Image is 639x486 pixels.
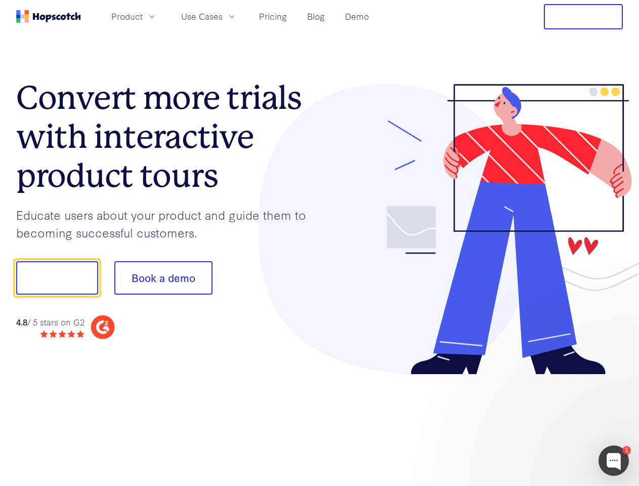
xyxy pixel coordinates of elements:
a: Pricing [255,8,291,25]
span: Use Cases [181,10,223,23]
h1: Convert more trials with interactive product tours [16,78,320,195]
a: Home [16,10,81,23]
button: Product [105,8,163,25]
span: Product [111,10,143,23]
div: 1 [622,446,631,455]
div: / 5 stars on G2 [16,316,84,329]
button: Book a demo [114,261,212,295]
a: Demo [341,8,373,25]
button: Free Trial [544,4,623,29]
a: Blog [303,8,329,25]
strong: 4.8 [16,316,27,328]
p: Educate users about your product and guide them to becoming successful customers. [16,206,320,241]
button: Show me! [16,261,98,295]
button: Use Cases [175,8,243,25]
